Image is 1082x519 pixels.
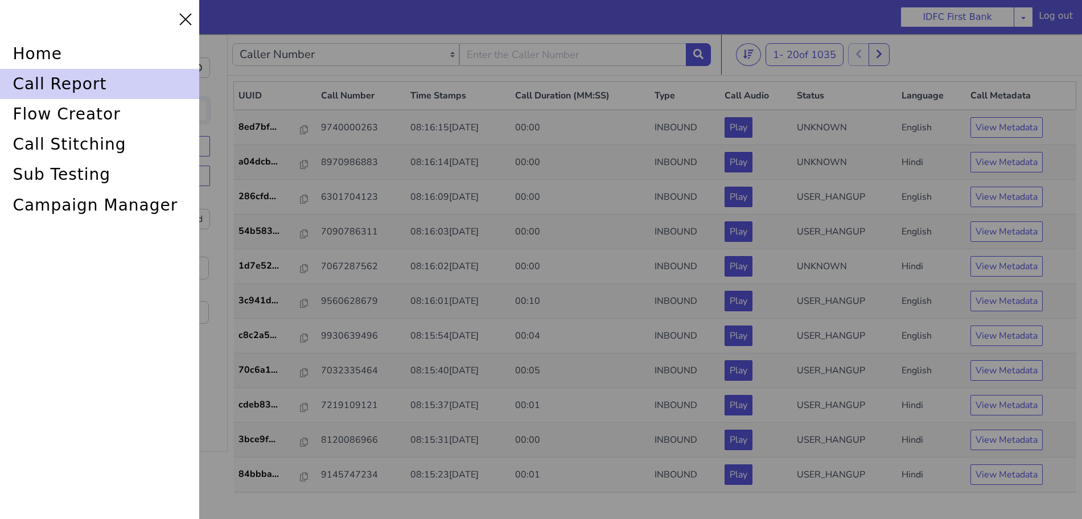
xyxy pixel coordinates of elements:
p: 3c941d... [238,259,301,273]
input: Start time: [18,23,105,44]
p: a04dcb... [238,121,301,134]
td: 08:16:02[DATE] [406,215,511,250]
td: USER_HANGUP [792,389,897,423]
label: Status [18,162,102,195]
button: View Metadata [970,291,1043,312]
button: Play [725,430,752,451]
td: 08:15:54[DATE] [406,285,511,319]
button: View Metadata [970,187,1043,208]
th: Language [897,48,966,76]
button: View Metadata [970,430,1043,451]
a: 8ed7bf... [238,86,312,100]
label: Miscellaneous [18,399,114,415]
a: 3c941d... [238,259,312,273]
td: 08:16:09[DATE] [406,146,511,180]
input: Enter the Caller Number [459,9,686,32]
button: View Metadata [970,257,1043,277]
td: 08:16:01[DATE] [406,250,511,285]
td: English [897,76,966,111]
td: INBOUND [650,389,720,423]
td: Hindi [897,423,966,458]
p: 54b583... [238,190,301,204]
td: 00:00 [511,76,651,111]
td: USER_HANGUP [792,285,897,319]
td: 00:00 [511,215,651,250]
a: 3bce9f... [238,398,312,412]
label: End time: [123,6,210,47]
a: 1d7e52... [238,225,312,238]
td: 08:15:40[DATE] [406,319,511,354]
td: 08:16:15[DATE] [406,76,511,111]
th: Call Number [316,48,406,76]
button: Play [725,118,752,138]
button: Apply Filters [51,441,114,462]
td: 08:16:14[DATE] [406,111,511,146]
th: Status [792,48,897,76]
td: 00:00 [511,180,651,215]
td: 08:15:16[DATE] [406,458,511,493]
button: Play [725,187,752,208]
td: 00:10 [511,250,651,285]
td: 08:16:03[DATE] [406,180,511,215]
td: INBOUND [650,458,720,493]
button: All [18,102,82,122]
button: Resolved [146,102,210,122]
button: View Metadata [970,361,1043,381]
td: 7090786311 [316,180,406,215]
td: Hindi [897,458,966,493]
label: Latency [114,337,210,353]
label: Errors [18,302,210,417]
button: Play [725,396,752,416]
td: 7067287562 [316,215,406,250]
button: View Metadata [970,326,1043,347]
label: Quick Report [18,317,114,333]
td: 8120086966 [316,389,406,423]
button: Play [725,83,752,104]
p: 3bce9f... [238,398,301,412]
td: 08:15:31[DATE] [406,389,511,423]
td: 00:05 [511,319,651,354]
td: Hindi [897,111,966,146]
span: 20 of 1035 [787,14,836,27]
input: End Date [122,67,206,86]
button: View Metadata [970,153,1043,173]
td: 9560628679 [316,250,406,285]
td: 00:01 [511,354,651,389]
a: 70c6a1... [238,329,312,343]
a: 286cfd... [238,155,312,169]
td: USER_HANGUP [792,423,897,458]
td: Hindi [897,389,966,423]
button: View Metadata [970,118,1043,138]
label: UX [18,337,114,353]
td: 6301704123 [316,146,406,180]
td: 00:00 [511,458,651,493]
td: 8970986883 [316,111,406,146]
th: Type [650,48,720,76]
label: Content [18,358,114,374]
input: Enter the End State Value [19,267,209,290]
button: Reported [81,102,146,122]
td: 00:00 [511,146,651,180]
p: 8ed7bf... [238,86,301,100]
button: Play [725,153,752,173]
td: USER_HANGUP [792,354,897,389]
td: 9740000263 [316,76,406,111]
label: Flow [114,317,210,333]
a: a04dcb... [238,121,312,134]
select: Status [18,175,102,195]
td: INBOUND [650,319,720,354]
td: 00:00 [511,389,651,423]
label: Entity [18,378,114,394]
button: 1- 20of 1035 [766,9,844,32]
td: 9145747234 [316,423,406,458]
td: INBOUND [650,180,720,215]
td: USER_HANGUP [792,250,897,285]
td: USER_HANGUP [792,146,897,180]
button: Play [725,326,752,347]
td: English [897,250,966,285]
td: USER_HANGUP [792,180,897,215]
td: INBOUND [650,285,720,319]
label: Flow Version [19,205,73,219]
p: 70c6a1... [238,329,301,343]
td: 7219109121 [316,354,406,389]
